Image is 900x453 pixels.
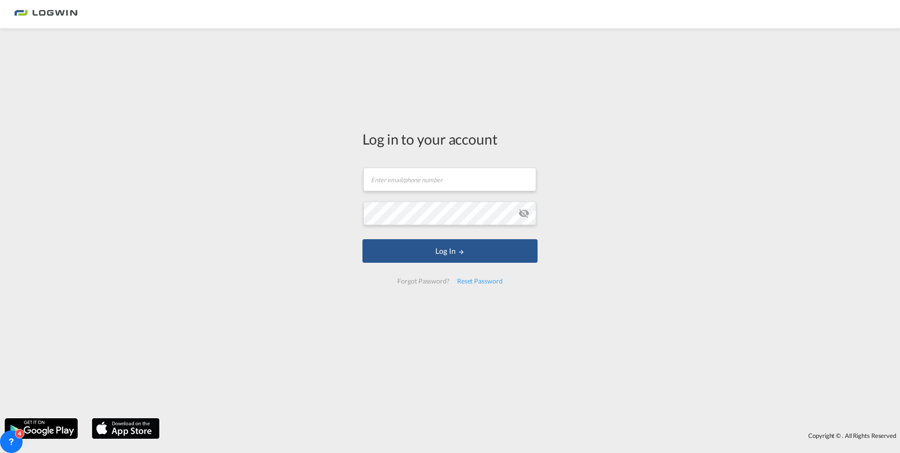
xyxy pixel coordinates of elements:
div: Reset Password [453,273,506,290]
div: Forgot Password? [394,273,453,290]
button: LOGIN [362,239,538,263]
div: Copyright © . All Rights Reserved [164,428,900,444]
input: Enter email/phone number [363,168,536,191]
img: google.png [4,417,79,440]
md-icon: icon-eye-off [518,208,530,219]
img: apple.png [91,417,161,440]
img: bc73a0e0d8c111efacd525e4c8ad7d32.png [14,4,78,25]
div: Log in to your account [362,129,538,149]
